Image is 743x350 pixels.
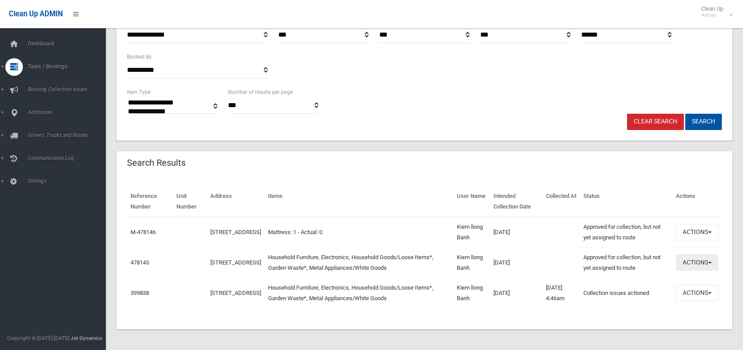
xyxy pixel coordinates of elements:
a: 478145 [131,259,149,266]
button: Search [685,114,722,130]
th: Items [265,186,454,217]
td: Kiem llong Banh [453,217,490,248]
td: Approved for collection, but not yet assigned to route [580,217,672,248]
label: Number of results per page [228,87,293,97]
th: Intended Collection Date [490,186,542,217]
a: 399838 [131,290,149,296]
button: Actions [676,254,718,271]
span: Drivers, Trucks and Routes [25,132,112,138]
small: Admin [701,12,723,19]
td: [DATE] [490,217,542,248]
td: Household Furniture, Electronics, Household Goods/Loose Items*, Garden Waste*, Metal Appliances/W... [265,278,454,308]
span: Addresses [25,109,112,115]
td: Collection issues actioned [580,278,672,308]
td: Mattress: 1 - Actual: 0 [265,217,454,248]
td: Kiem llong Banh [453,247,490,278]
td: Approved for collection, but not yet assigned to route [580,247,672,278]
th: Status [580,186,672,217]
span: Clean Up ADMIN [9,10,63,18]
td: [DATE] [490,247,542,278]
th: Address [207,186,265,217]
th: Actions [672,186,722,217]
span: Tasks / Bookings [25,63,112,70]
a: [STREET_ADDRESS] [210,259,261,266]
td: [DATE] 4:46am [542,278,580,308]
button: Actions [676,285,718,301]
span: Clean Up [697,5,732,19]
td: Household Furniture, Electronics, Household Goods/Loose Items*, Garden Waste*, Metal Appliances/W... [265,247,454,278]
th: Collected At [542,186,580,217]
span: Communication Log [25,155,112,161]
button: Actions [676,224,718,240]
span: Booking Collection Issues [25,86,112,93]
a: [STREET_ADDRESS] [210,290,261,296]
strong: Jet Dynamics [71,335,102,341]
td: Kiem llong Banh [453,278,490,308]
th: Reference Number [127,186,173,217]
span: Copyright © [DATE]-[DATE] [7,335,69,341]
header: Search Results [116,154,196,171]
span: Dashboard [25,41,112,47]
label: Item Type [127,87,150,97]
a: M-478146 [131,229,156,235]
td: [DATE] [490,278,542,308]
span: Settings [25,178,112,184]
a: Clear Search [627,114,684,130]
label: Booked By [127,52,152,62]
th: Unit Number [173,186,207,217]
th: User Name [453,186,490,217]
a: [STREET_ADDRESS] [210,229,261,235]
